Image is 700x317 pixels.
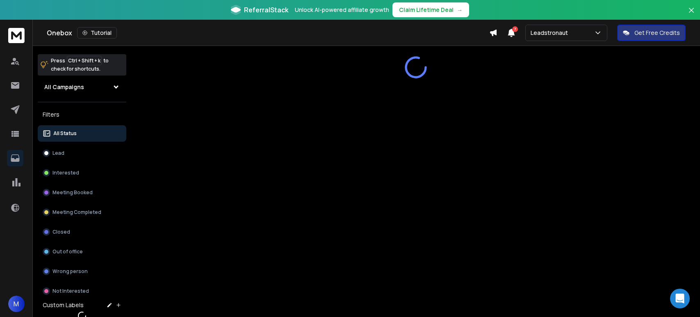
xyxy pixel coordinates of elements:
p: Meeting Booked [52,189,93,196]
p: Get Free Credits [634,29,680,37]
div: Open Intercom Messenger [670,289,690,308]
p: All Status [53,130,77,137]
p: Press to check for shortcuts. [51,57,109,73]
button: Meeting Completed [38,204,126,221]
p: Interested [52,170,79,176]
span: 7 [512,26,518,32]
span: Ctrl + Shift + k [67,56,102,65]
p: Leadstronaut [531,29,571,37]
p: Wrong person [52,268,88,275]
button: Meeting Booked [38,184,126,201]
p: Lead [52,150,64,156]
span: → [457,6,463,14]
button: Wrong person [38,263,126,280]
h3: Filters [38,109,126,120]
button: Out of office [38,243,126,260]
button: Tutorial [77,27,117,39]
button: M [8,296,25,312]
span: ReferralStack [244,5,288,15]
p: Not Interested [52,288,89,294]
p: Closed [52,229,70,235]
p: Out of office [52,248,83,255]
button: All Campaigns [38,79,126,95]
div: Onebox [47,27,489,39]
h1: All Campaigns [44,83,84,91]
p: Unlock AI-powered affiliate growth [295,6,389,14]
h3: Custom Labels [43,301,84,309]
button: Interested [38,165,126,181]
button: Lead [38,145,126,161]
button: Not Interested [38,283,126,299]
button: Claim Lifetime Deal→ [392,2,469,17]
p: Meeting Completed [52,209,101,216]
button: Close banner [686,5,697,25]
button: Get Free Credits [617,25,686,41]
button: Closed [38,224,126,240]
button: All Status [38,125,126,142]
